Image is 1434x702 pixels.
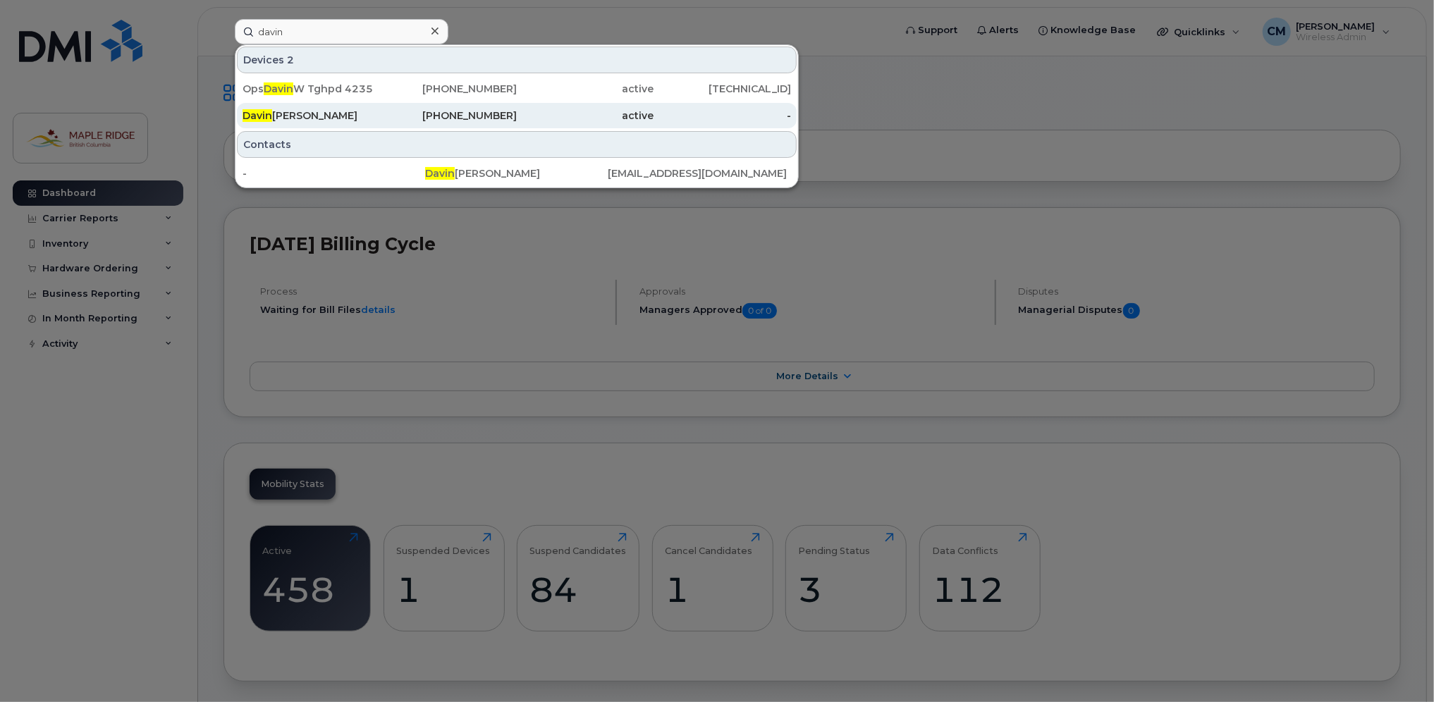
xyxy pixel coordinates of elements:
[608,166,791,180] div: [EMAIL_ADDRESS][DOMAIN_NAME]
[237,76,797,101] a: OpsDavinW Tghpd 4235[PHONE_NUMBER]active[TECHNICAL_ID]
[654,109,792,123] div: -
[425,167,455,180] span: Davin
[243,166,425,180] div: -
[243,109,380,123] div: [PERSON_NAME]
[237,161,797,186] a: -Davin[PERSON_NAME][EMAIL_ADDRESS][DOMAIN_NAME]
[654,82,792,96] div: [TECHNICAL_ID]
[517,109,654,123] div: active
[287,53,294,67] span: 2
[380,109,517,123] div: [PHONE_NUMBER]
[243,109,272,122] span: Davin
[264,82,293,95] span: Davin
[237,47,797,73] div: Devices
[517,82,654,96] div: active
[425,166,608,180] div: [PERSON_NAME]
[237,103,797,128] a: Davin[PERSON_NAME][PHONE_NUMBER]active-
[380,82,517,96] div: [PHONE_NUMBER]
[243,82,380,96] div: Ops W Tghpd 4235
[237,131,797,158] div: Contacts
